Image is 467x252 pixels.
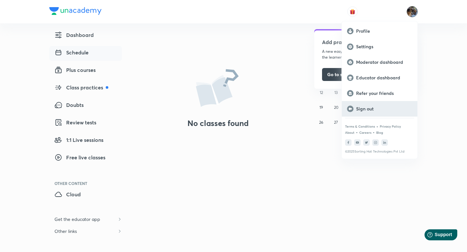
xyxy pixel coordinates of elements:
a: Educator dashboard [342,70,417,86]
a: Careers [359,131,371,134]
p: Refer your friends [356,90,412,96]
a: Settings [342,39,417,54]
a: Privacy Policy [380,124,401,128]
a: Terms & Conditions [345,124,375,128]
p: Moderator dashboard [356,59,412,65]
p: Profile [356,28,412,34]
div: • [376,123,378,129]
p: Settings [356,44,412,50]
iframe: Help widget launcher [409,227,460,245]
p: © 2025 Sorting Hat Technologies Pvt Ltd [345,150,414,154]
div: • [373,129,375,135]
a: Moderator dashboard [342,54,417,70]
div: • [356,129,358,135]
p: Sign out [356,106,412,112]
a: About [345,131,354,134]
a: Profile [342,23,417,39]
p: Educator dashboard [356,75,412,81]
a: Refer your friends [342,86,417,101]
a: Blog [376,131,383,134]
